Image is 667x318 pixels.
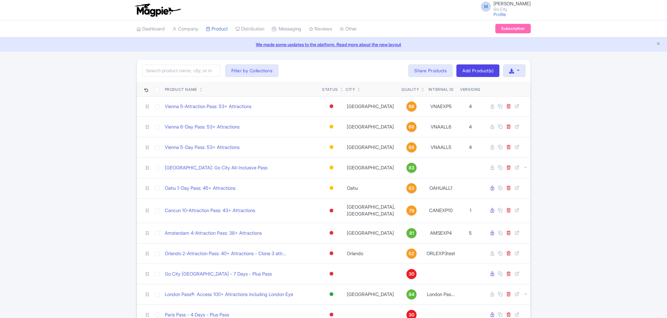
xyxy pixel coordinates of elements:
a: M [PERSON_NAME] Go City [477,1,531,11]
div: Active [328,290,335,299]
a: 81 [401,228,422,238]
td: Orlando [343,243,399,264]
span: 79 [409,207,414,214]
a: Subscription [495,24,530,33]
a: Product [206,20,228,38]
a: We made some updates to the platform. Read more about the new layout [4,41,663,48]
a: 63 [401,183,422,193]
button: Close announcement [656,41,661,48]
a: Other [340,20,357,38]
td: [GEOGRAPHIC_DATA] [343,157,399,178]
a: Vienna 5-Attraction Pass: 53+ Attractions [165,103,251,110]
a: Cancun 10-Attraction Pass: 43+ Attractions [165,207,255,214]
td: [GEOGRAPHIC_DATA] [343,96,399,117]
span: 52 [409,250,414,257]
a: Dashboard [137,20,165,38]
div: Inactive [328,102,335,111]
span: 5 [469,230,472,236]
span: 4 [469,124,472,130]
a: Distribution [235,20,264,38]
a: 30 [401,269,422,279]
span: 83 [409,164,414,171]
a: 68 [401,122,422,132]
span: [PERSON_NAME] [493,1,531,7]
a: 68 [401,101,422,112]
span: 30 [409,271,414,277]
a: 79 [401,206,422,216]
div: Inactive [328,269,335,278]
span: 68 [409,144,414,151]
a: Add Product(s) [456,64,499,77]
a: 68 [401,142,422,152]
td: ORLEXP3test [424,243,458,264]
input: Search product name, city, or interal id [142,65,220,77]
div: City [346,87,355,92]
a: Orlando 2-Attraction Pass: 40+ Attractions - Clone 3 attr... [165,250,286,257]
div: Inactive [328,249,335,258]
td: AMSEXP4 [424,223,458,243]
small: Go City [493,7,531,11]
td: VNAALL5 [424,137,458,157]
td: OAHUALL1 [424,178,458,198]
div: Building [328,122,335,131]
a: Profile [493,12,506,17]
div: Quality [401,87,419,92]
div: Building [328,184,335,193]
img: logo-ab69f6fb50320c5b225c76a69d11143b.png [133,3,182,17]
div: Status [322,87,338,92]
td: [GEOGRAPHIC_DATA], [GEOGRAPHIC_DATA] [343,198,399,223]
div: Building [328,143,335,152]
th: Internal ID [424,82,458,96]
a: 84 [401,289,422,299]
button: Filter by Collections [225,64,279,77]
td: VNAALL6 [424,117,458,137]
a: Vienna 5-Day Pass: 53+ Attractions [165,144,239,151]
td: [GEOGRAPHIC_DATA] [343,137,399,157]
td: London Pas... [424,284,458,304]
span: 4 [469,144,472,150]
td: Oahu [343,178,399,198]
a: Messaging [272,20,301,38]
div: Building [328,163,335,172]
td: [GEOGRAPHIC_DATA] [343,284,399,304]
a: Go City [GEOGRAPHIC_DATA] - 7 Days - Plus Pass [165,271,272,278]
span: 4 [469,103,472,109]
a: 52 [401,249,422,259]
span: 81 [409,230,414,237]
td: [GEOGRAPHIC_DATA] [343,223,399,243]
a: Reviews [309,20,332,38]
div: Inactive [328,206,335,215]
span: 68 [409,103,414,110]
a: Vienna 6-Day Pass: 53+ Attractions [165,123,239,131]
span: 68 [409,123,414,130]
a: London Pass®: Access 100+ Attractions including London Eye [165,291,293,298]
div: Inactive [328,228,335,238]
a: Oahu 1-Day Pass: 45+ Attractions [165,185,235,192]
a: 83 [401,163,422,173]
td: CANEXP10 [424,198,458,223]
a: [GEOGRAPHIC_DATA]: Go City All-Inclusive Pass [165,164,267,172]
span: 84 [409,291,414,298]
th: Versions [458,82,483,96]
span: 1 [470,207,471,213]
a: Share Products [408,64,453,77]
a: Amsterdam 4-Attraction Pass: 38+ Attractions [165,230,262,237]
a: Company [172,20,198,38]
span: 63 [409,185,414,192]
div: Product Name [165,87,197,92]
td: [GEOGRAPHIC_DATA] [343,117,399,137]
span: M [481,2,491,12]
td: VNAEXP5 [424,96,458,117]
